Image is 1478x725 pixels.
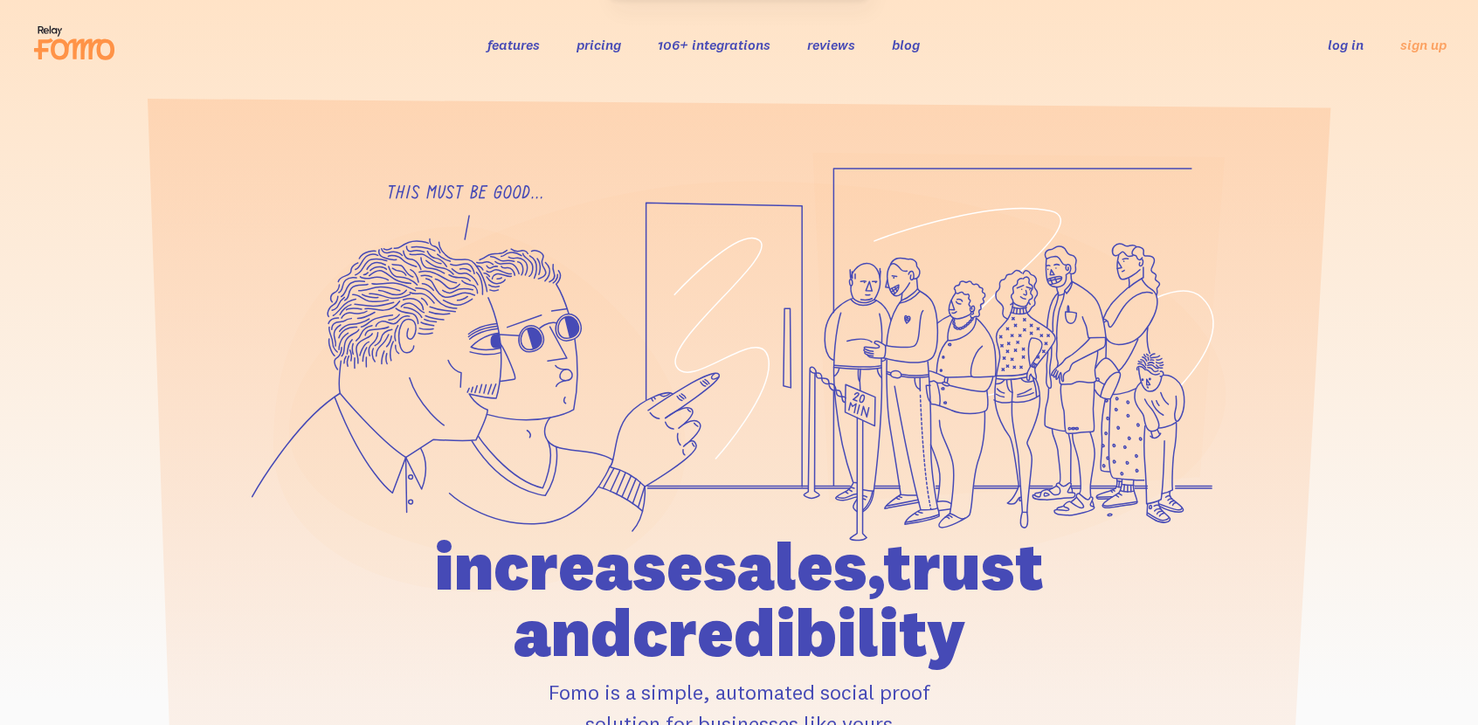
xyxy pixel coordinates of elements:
[577,36,621,53] a: pricing
[1400,36,1447,54] a: sign up
[658,36,770,53] a: 106+ integrations
[487,36,540,53] a: features
[892,36,920,53] a: blog
[335,533,1143,666] h1: increase sales, trust and credibility
[807,36,855,53] a: reviews
[1328,36,1364,53] a: log in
